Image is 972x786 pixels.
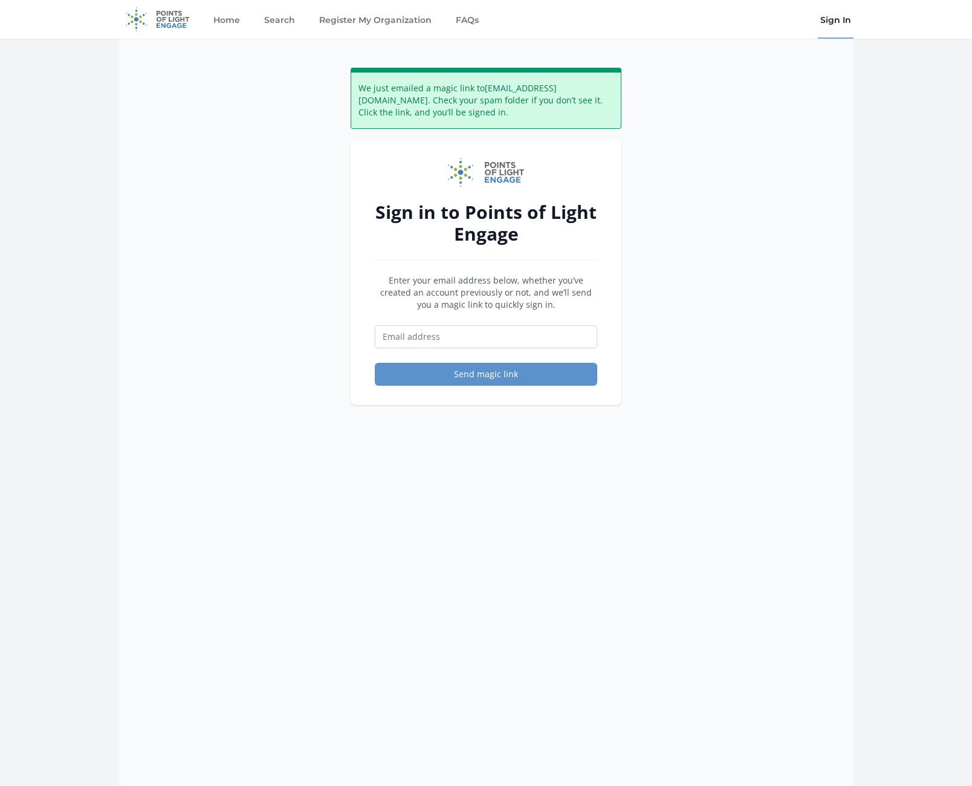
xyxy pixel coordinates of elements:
input: Email address [375,325,597,348]
button: Send magic link [375,363,597,386]
p: Enter your email address below, whether you’ve created an account previously or not, and we’ll se... [375,274,597,311]
img: Points of Light Engage logo [448,158,524,187]
div: We just emailed a magic link to [EMAIL_ADDRESS][DOMAIN_NAME] . Check your spam folder if you don’... [351,68,621,129]
h2: Sign in to Points of Light Engage [375,201,597,245]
